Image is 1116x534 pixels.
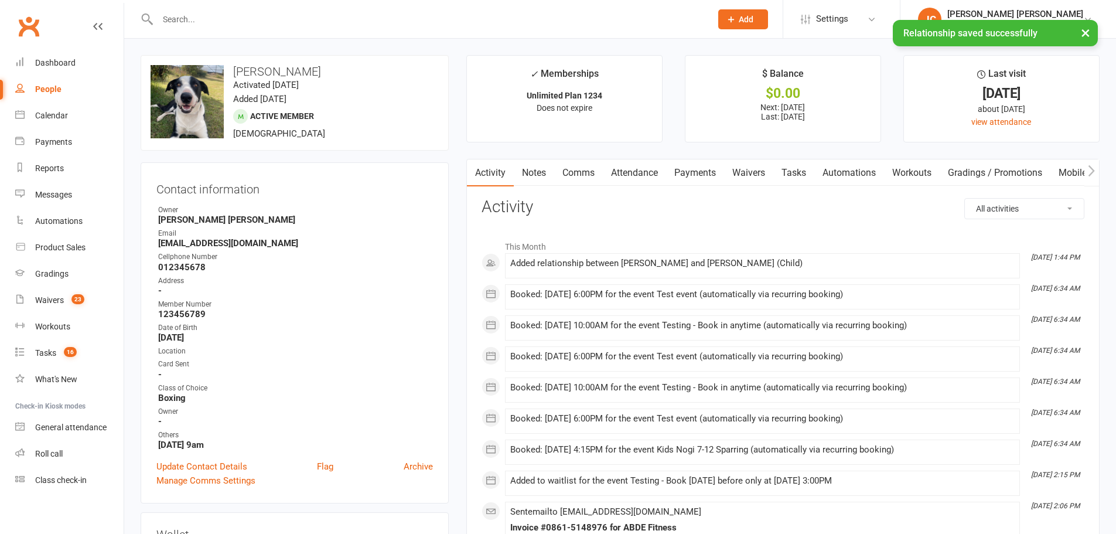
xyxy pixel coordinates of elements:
time: Activated [DATE] [233,80,299,90]
div: Owner [158,205,433,216]
a: Workouts [15,314,124,340]
strong: - [158,416,433,427]
div: Class of Choice [158,383,433,394]
div: Waivers [35,295,64,305]
a: Payments [15,129,124,155]
div: Booked: [DATE] 6:00PM for the event Test event (automatically via recurring booking) [510,290,1015,300]
div: [DATE] [914,87,1088,100]
div: Invoice #0861-5148976 for ABDE Fitness [510,523,1015,533]
span: Does not expire [537,103,592,113]
a: Class kiosk mode [15,467,124,494]
div: about [DATE] [914,103,1088,115]
div: Added to waitlist for the event Testing - Book [DATE] before only at [DATE] 3:00PM [510,476,1015,486]
div: Workouts [35,322,70,331]
div: Last visit [977,66,1026,87]
p: Next: [DATE] Last: [DATE] [696,103,870,121]
span: [DEMOGRAPHIC_DATA] [233,128,325,139]
button: Add [718,9,768,29]
div: Reports [35,164,64,173]
div: Added relationship between [PERSON_NAME] and [PERSON_NAME] (Child) [510,259,1015,268]
i: [DATE] 6:34 AM [1031,440,1080,448]
a: Mobile App [1050,159,1114,186]
i: [DATE] 6:34 AM [1031,377,1080,386]
a: Reports [15,155,124,182]
strong: [DATE] 9am [158,440,433,450]
span: Add [739,15,753,24]
a: Manage Comms Settings [156,474,255,488]
i: [DATE] 2:06 PM [1031,502,1080,510]
a: Comms [554,159,603,186]
i: ✓ [530,69,538,80]
time: Added [DATE] [233,94,286,104]
a: Dashboard [15,50,124,76]
span: Settings [816,6,848,32]
div: Cellphone Number [158,251,433,263]
a: Waivers [724,159,773,186]
div: What's New [35,375,77,384]
i: [DATE] 2:15 PM [1031,471,1080,479]
div: Memberships [530,66,599,88]
div: Email [158,228,433,239]
a: Tasks 16 [15,340,124,366]
i: [DATE] 1:44 PM [1031,253,1080,261]
div: Calendar [35,111,68,120]
strong: [PERSON_NAME] [PERSON_NAME] [158,215,433,225]
a: Automations [814,159,884,186]
h3: [PERSON_NAME] [151,65,439,78]
button: × [1075,20,1096,45]
a: Gradings [15,261,124,287]
span: Sent email to [EMAIL_ADDRESS][DOMAIN_NAME] [510,506,701,517]
div: Booked: [DATE] 6:00PM for the event Test event (automatically via recurring booking) [510,414,1015,424]
div: Payments [35,137,72,147]
a: Clubworx [14,12,43,41]
i: [DATE] 6:34 AM [1031,284,1080,292]
div: Booked: [DATE] 10:00AM for the event Testing - Book in anytime (automatically via recurring booking) [510,321,1015,331]
div: Relationship saved successfully [893,20,1098,46]
a: Attendance [603,159,666,186]
a: Roll call [15,441,124,467]
strong: [EMAIL_ADDRESS][DOMAIN_NAME] [158,238,433,249]
div: Address [158,275,433,287]
div: Owner [158,406,433,417]
span: 16 [64,347,77,357]
div: Date of Birth [158,322,433,334]
a: Notes [514,159,554,186]
h3: Activity [482,198,1084,216]
a: Gradings / Promotions [940,159,1050,186]
i: [DATE] 6:34 AM [1031,315,1080,324]
a: Activity [467,159,514,186]
span: 23 [71,294,84,304]
div: Product Sales [35,243,86,252]
div: Member Number [158,299,433,310]
a: General attendance kiosk mode [15,414,124,441]
i: [DATE] 6:34 AM [1031,346,1080,355]
a: view attendance [971,117,1031,127]
div: Booked: [DATE] 10:00AM for the event Testing - Book in anytime (automatically via recurring booking) [510,383,1015,393]
div: Location [158,346,433,357]
div: Booked: [DATE] 4:15PM for the event Kids Nogi 7-12 Sparring (automatically via recurring booking) [510,445,1015,455]
div: Messages [35,190,72,199]
strong: 123456789 [158,309,433,319]
a: Product Sales [15,234,124,261]
div: Booked: [DATE] 6:00PM for the event Test event (automatically via recurring booking) [510,352,1015,362]
a: Update Contact Details [156,460,247,474]
div: JC [918,8,941,31]
div: Roll call [35,449,63,458]
a: Calendar [15,103,124,129]
h3: Contact information [156,178,433,196]
div: Automations [35,216,83,226]
div: $ Balance [762,66,804,87]
strong: Unlimited Plan 1234 [527,91,602,100]
div: ABDE Fitness [947,19,1083,30]
a: Waivers 23 [15,287,124,314]
div: People [35,84,62,94]
li: This Month [482,234,1084,253]
a: Automations [15,208,124,234]
input: Search... [154,11,703,28]
a: Flag [317,460,333,474]
i: [DATE] 6:34 AM [1031,409,1080,417]
a: Messages [15,182,124,208]
div: $0.00 [696,87,870,100]
a: People [15,76,124,103]
strong: - [158,369,433,380]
